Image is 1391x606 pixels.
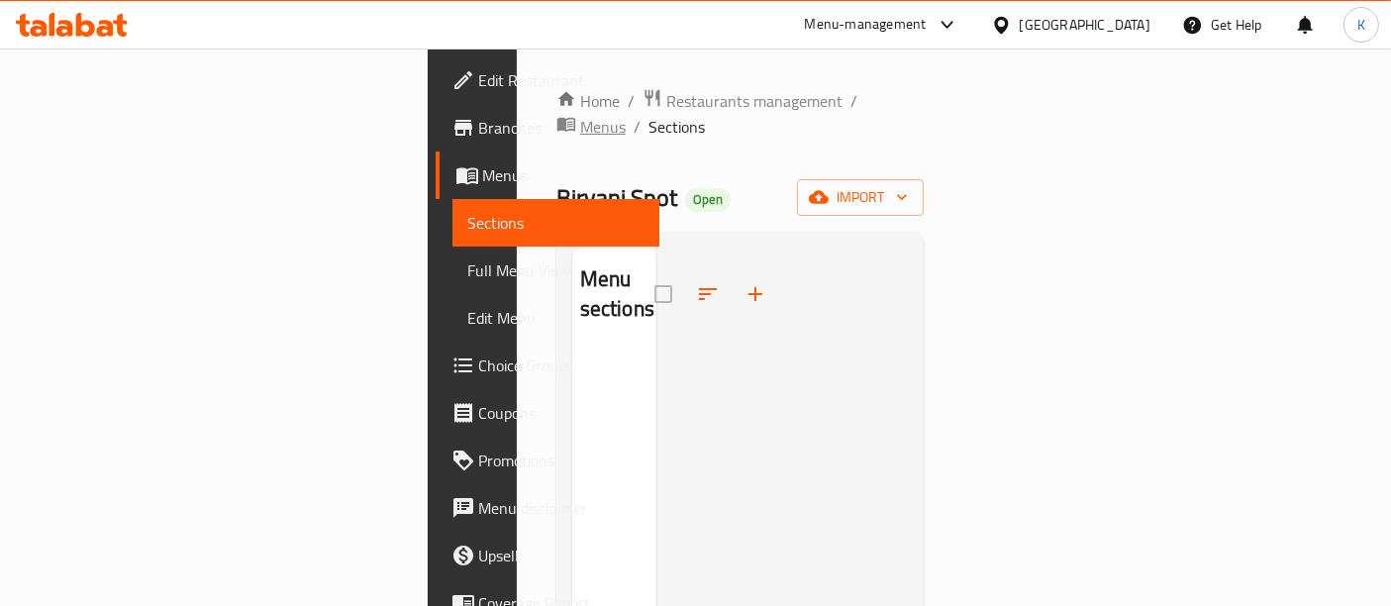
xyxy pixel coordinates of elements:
span: Sections [648,115,705,139]
span: Promotions [479,449,645,472]
span: Choice Groups [479,353,645,377]
a: Edit Menu [452,294,660,342]
li: / [850,89,857,113]
a: Full Menu View [452,247,660,294]
div: Menu-management [805,13,927,37]
a: Menus [436,151,660,199]
span: Restaurants management [666,89,843,113]
a: Branches [436,104,660,151]
span: Edit Restaurant [479,68,645,92]
a: Upsell [436,532,660,579]
span: Coupons [479,401,645,425]
button: import [797,179,924,216]
span: Sections [468,211,645,235]
button: Add section [732,270,779,318]
span: Full Menu View [468,258,645,282]
a: Sections [452,199,660,247]
a: Choice Groups [436,342,660,389]
div: Open [685,188,731,212]
a: Restaurants management [643,88,843,114]
a: Coupons [436,389,660,437]
nav: Menu sections [572,342,656,357]
span: Upsell [479,544,645,567]
a: Promotions [436,437,660,484]
span: Biryani Spot [556,175,677,220]
span: Menu disclaimer [479,496,645,520]
span: Edit Menu [468,306,645,330]
a: Menu disclaimer [436,484,660,532]
nav: breadcrumb [556,88,925,140]
a: Edit Restaurant [436,56,660,104]
span: Menus [483,163,645,187]
span: Open [685,191,731,208]
div: [GEOGRAPHIC_DATA] [1020,14,1150,36]
span: Branches [479,116,645,140]
span: import [813,185,908,210]
span: K [1357,14,1365,36]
